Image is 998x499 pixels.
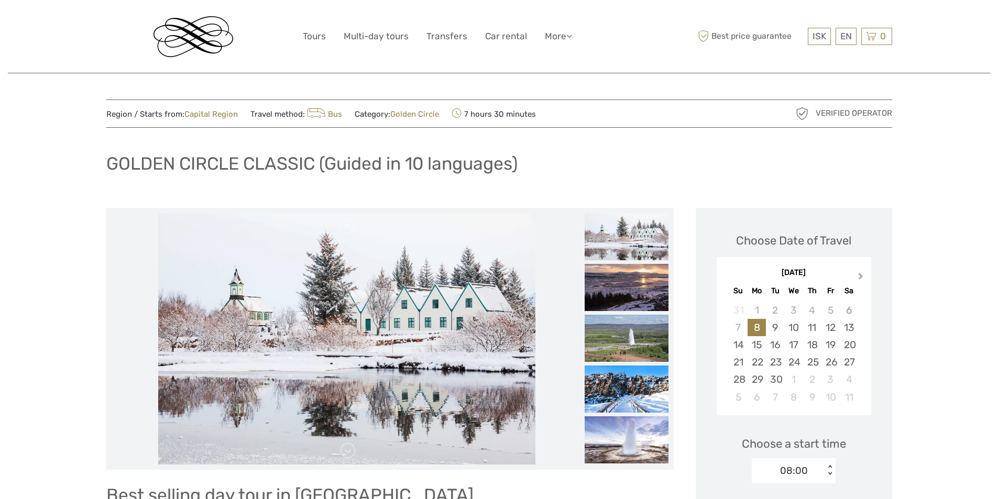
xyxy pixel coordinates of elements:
[840,389,858,406] div: Choose Saturday, October 11th, 2025
[748,319,766,336] div: Choose Monday, September 8th, 2025
[803,336,821,353] div: Choose Thursday, September 18th, 2025
[153,16,233,57] img: Reykjavik Residence
[15,18,118,27] p: We're away right now. Please check back later!
[816,108,892,119] span: Verified Operator
[120,16,133,29] button: Open LiveChat chat widget
[585,315,668,362] img: c0de1f531bed482d8f827e8adb229bb7_slider_thumbnail.jpeg
[748,284,766,298] div: Mo
[840,371,858,388] div: Choose Saturday, October 4th, 2025
[836,28,857,45] div: EN
[853,270,870,287] button: Next Month
[585,416,668,463] img: 1165b5f134c640d69f6d3a12f7e4e24d_slider_thumbnail.jpg
[821,284,840,298] div: Fr
[840,284,858,298] div: Sa
[29,17,51,25] div: v 4.0.25
[303,29,326,44] a: Tours
[821,389,840,406] div: Choose Friday, October 10th, 2025
[748,371,766,388] div: Choose Monday, September 29th, 2025
[784,389,803,406] div: Choose Wednesday, October 8th, 2025
[742,436,846,452] span: Choose a start time
[821,302,840,319] div: Not available Friday, September 5th, 2025
[766,371,784,388] div: Choose Tuesday, September 30th, 2025
[766,284,784,298] div: Tu
[784,284,803,298] div: We
[736,232,851,249] div: Choose Date of Travel
[696,28,805,45] span: Best price guarantee
[729,319,748,336] div: Not available Sunday, September 7th, 2025
[54,62,81,69] div: Domaine
[585,264,668,311] img: e175debaa42941df996bc995c853bfbe_slider_thumbnail.jpg
[766,319,784,336] div: Choose Tuesday, September 9th, 2025
[826,465,835,476] div: < >
[729,284,748,298] div: Su
[879,31,887,41] span: 0
[729,371,748,388] div: Choose Sunday, September 28th, 2025
[748,389,766,406] div: Choose Monday, October 6th, 2025
[729,389,748,406] div: Choose Sunday, October 5th, 2025
[130,62,160,69] div: Mots-clés
[729,353,748,371] div: Choose Sunday, September 21st, 2025
[803,302,821,319] div: Not available Thursday, September 4th, 2025
[729,336,748,353] div: Choose Sunday, September 14th, 2025
[106,153,518,174] h1: GOLDEN CIRCLE CLASSIC (Guided in 10 languages)
[766,302,784,319] div: Not available Tuesday, September 2nd, 2025
[305,109,343,119] a: Bus
[717,268,871,279] div: [DATE]
[158,213,535,464] img: 789d360b66274714a4298a4071a5bf9e_main_slider.jpg
[106,109,238,120] span: Region / Starts from:
[344,29,409,44] a: Multi-day tours
[42,61,51,69] img: tab_domain_overview_orange.svg
[780,464,808,478] div: 08:00
[794,105,810,122] img: verified_operator_grey_128.png
[17,27,25,36] img: website_grey.svg
[766,389,784,406] div: Choose Tuesday, October 7th, 2025
[784,319,803,336] div: Choose Wednesday, September 10th, 2025
[803,284,821,298] div: Th
[803,353,821,371] div: Choose Thursday, September 25th, 2025
[803,389,821,406] div: Choose Thursday, October 9th, 2025
[119,61,127,69] img: tab_keywords_by_traffic_grey.svg
[545,29,572,44] a: More
[426,29,467,44] a: Transfers
[585,213,668,260] img: 789d360b66274714a4298a4071a5bf9e_slider_thumbnail.jpg
[748,353,766,371] div: Choose Monday, September 22nd, 2025
[813,31,826,41] span: ISK
[766,336,784,353] div: Choose Tuesday, September 16th, 2025
[390,109,439,119] a: Golden Circle
[184,109,238,119] a: Capital Region
[840,353,858,371] div: Choose Saturday, September 27th, 2025
[840,319,858,336] div: Choose Saturday, September 13th, 2025
[784,336,803,353] div: Choose Wednesday, September 17th, 2025
[729,302,748,319] div: Not available Sunday, August 31st, 2025
[784,353,803,371] div: Choose Wednesday, September 24th, 2025
[485,29,527,44] a: Car rental
[720,302,868,406] div: month 2025-09
[766,353,784,371] div: Choose Tuesday, September 23rd, 2025
[821,353,840,371] div: Choose Friday, September 26th, 2025
[784,371,803,388] div: Choose Wednesday, October 1st, 2025
[840,336,858,353] div: Choose Saturday, September 20th, 2025
[803,319,821,336] div: Choose Thursday, September 11th, 2025
[821,319,840,336] div: Choose Friday, September 12th, 2025
[840,302,858,319] div: Not available Saturday, September 6th, 2025
[821,336,840,353] div: Choose Friday, September 19th, 2025
[821,371,840,388] div: Choose Friday, October 3rd, 2025
[748,336,766,353] div: Choose Monday, September 15th, 2025
[803,371,821,388] div: Choose Thursday, October 2nd, 2025
[17,17,25,25] img: logo_orange.svg
[452,106,536,121] span: 7 hours 30 minutes
[250,106,343,121] span: Travel method:
[585,365,668,413] img: a82d89997e2942f6a8a82aa615471e13_slider_thumbnail.jpg
[355,109,439,120] span: Category:
[27,27,118,36] div: Domaine: [DOMAIN_NAME]
[748,302,766,319] div: Not available Monday, September 1st, 2025
[784,302,803,319] div: Not available Wednesday, September 3rd, 2025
